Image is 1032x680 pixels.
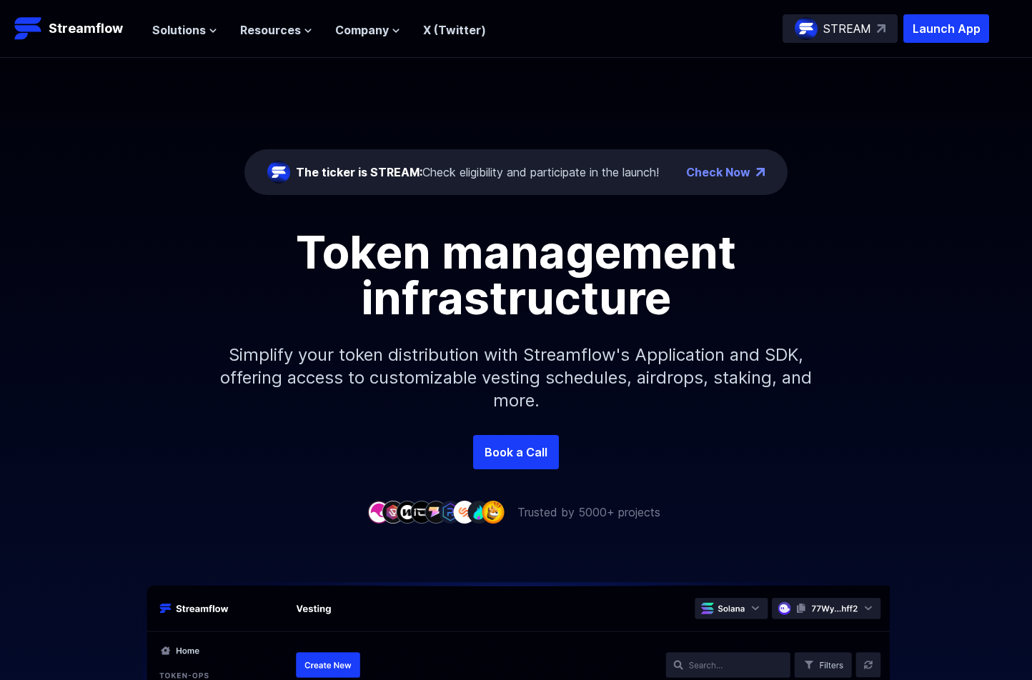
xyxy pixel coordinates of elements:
img: company-6 [439,501,462,523]
a: STREAM [783,14,898,43]
p: STREAM [823,20,871,37]
a: Book a Call [473,435,559,469]
a: Streamflow [14,14,138,43]
button: Company [335,21,400,39]
button: Resources [240,21,312,39]
img: company-9 [482,501,505,523]
img: company-1 [367,501,390,523]
a: X (Twitter) [423,23,486,37]
img: Streamflow Logo [14,14,43,43]
span: Company [335,21,389,39]
p: Trusted by 5000+ projects [517,504,660,521]
a: Check Now [686,164,750,181]
img: company-5 [425,501,447,523]
img: streamflow-logo-circle.png [267,161,290,184]
p: Simplify your token distribution with Streamflow's Application and SDK, offering access to custom... [209,321,823,435]
img: top-right-arrow.png [756,168,765,176]
img: streamflow-logo-circle.png [795,17,818,40]
img: company-4 [410,501,433,523]
span: Resources [240,21,301,39]
span: The ticker is STREAM: [296,165,422,179]
button: Solutions [152,21,217,39]
button: Launch App [903,14,989,43]
div: Check eligibility and participate in the launch! [296,164,659,181]
h1: Token management infrastructure [194,229,838,321]
img: company-8 [467,501,490,523]
p: Streamflow [49,19,123,39]
img: company-2 [382,501,405,523]
img: top-right-arrow.svg [877,24,885,33]
span: Solutions [152,21,206,39]
img: company-7 [453,501,476,523]
img: company-3 [396,501,419,523]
